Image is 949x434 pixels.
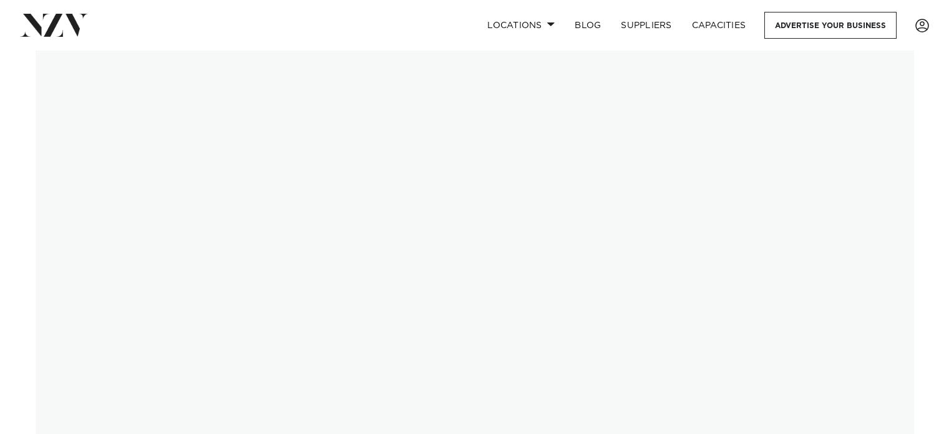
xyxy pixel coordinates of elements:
a: Capacities [682,12,756,39]
a: Advertise your business [764,12,897,39]
img: nzv-logo.png [20,14,88,36]
a: Locations [477,12,565,39]
a: BLOG [565,12,611,39]
a: SUPPLIERS [611,12,681,39]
